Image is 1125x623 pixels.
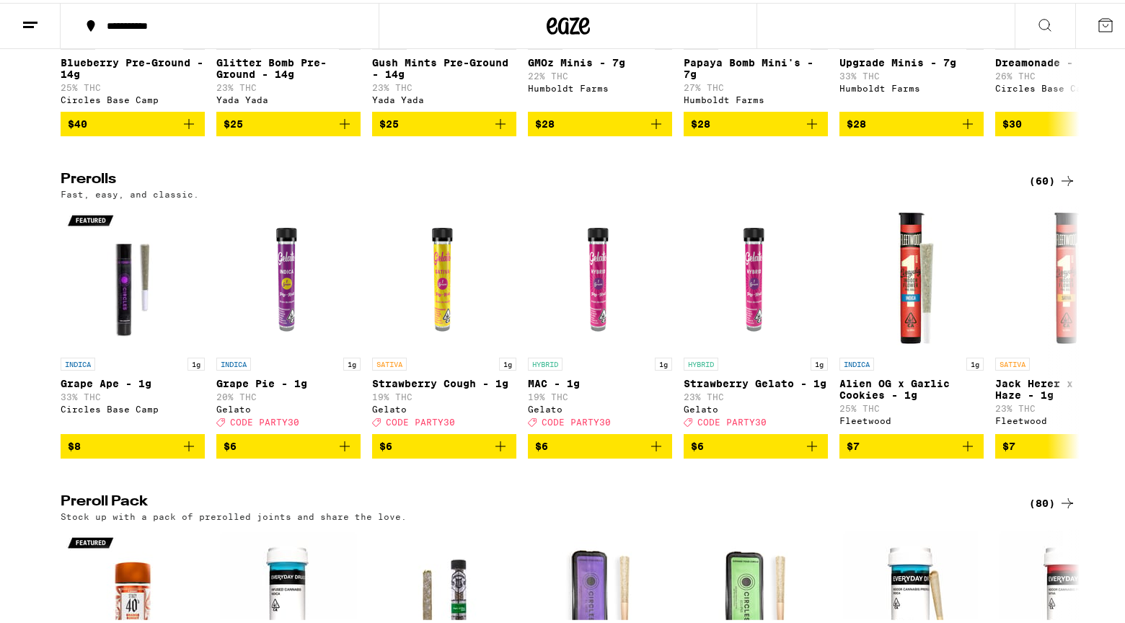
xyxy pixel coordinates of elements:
[528,389,672,399] p: 19% THC
[372,389,516,399] p: 19% THC
[216,203,361,431] a: Open page for Grape Pie - 1g from Gelato
[684,402,828,411] div: Gelato
[61,492,1005,509] h2: Preroll Pack
[528,375,672,386] p: MAC - 1g
[68,438,81,449] span: $8
[697,415,767,424] span: CODE PARTY30
[216,54,361,77] p: Glitter Bomb Pre-Ground - 14g
[61,203,205,431] a: Open page for Grape Ape - 1g from Circles Base Camp
[61,509,407,518] p: Stock up with a pack of prerolled joints and share the love.
[528,203,672,431] a: Open page for MAC - 1g from Gelato
[811,355,828,368] p: 1g
[61,187,199,196] p: Fast, easy, and classic.
[372,203,516,348] img: Gelato - Strawberry Cough - 1g
[343,355,361,368] p: 1g
[839,69,984,78] p: 33% THC
[61,203,205,348] img: Circles Base Camp - Grape Ape - 1g
[216,431,361,456] button: Add to bag
[1002,438,1015,449] span: $7
[372,431,516,456] button: Add to bag
[839,431,984,456] button: Add to bag
[542,415,611,424] span: CODE PARTY30
[230,415,299,424] span: CODE PARTY30
[216,389,361,399] p: 20% THC
[684,375,828,386] p: Strawberry Gelato - 1g
[684,109,828,133] button: Add to bag
[372,80,516,89] p: 23% THC
[839,109,984,133] button: Add to bag
[528,69,672,78] p: 22% THC
[61,92,205,102] div: Circles Base Camp
[216,203,361,348] img: Gelato - Grape Pie - 1g
[224,438,237,449] span: $6
[839,81,984,90] div: Humboldt Farms
[528,402,672,411] div: Gelato
[61,375,205,386] p: Grape Ape - 1g
[684,80,828,89] p: 27% THC
[684,203,828,348] img: Gelato - Strawberry Gelato - 1g
[655,355,672,368] p: 1g
[216,80,361,89] p: 23% THC
[216,92,361,102] div: Yada Yada
[61,402,205,411] div: Circles Base Camp
[528,54,672,66] p: GMOz Minis - 7g
[187,355,205,368] p: 1g
[839,54,984,66] p: Upgrade Minis - 7g
[379,115,399,127] span: $25
[1029,492,1076,509] a: (80)
[372,402,516,411] div: Gelato
[61,389,205,399] p: 33% THC
[61,355,95,368] p: INDICA
[839,375,984,398] p: Alien OG x Garlic Cookies - 1g
[839,203,984,348] img: Fleetwood - Alien OG x Garlic Cookies - 1g
[839,203,984,431] a: Open page for Alien OG x Garlic Cookies - 1g from Fleetwood
[528,203,672,348] img: Gelato - MAC - 1g
[966,355,984,368] p: 1g
[684,389,828,399] p: 23% THC
[61,169,1005,187] h2: Prerolls
[684,92,828,102] div: Humboldt Farms
[216,355,251,368] p: INDICA
[1002,115,1022,127] span: $30
[528,355,562,368] p: HYBRID
[535,115,555,127] span: $28
[61,109,205,133] button: Add to bag
[691,115,710,127] span: $28
[372,203,516,431] a: Open page for Strawberry Cough - 1g from Gelato
[379,438,392,449] span: $6
[216,109,361,133] button: Add to bag
[995,355,1030,368] p: SATIVA
[372,375,516,386] p: Strawberry Cough - 1g
[372,355,407,368] p: SATIVA
[684,355,718,368] p: HYBRID
[61,80,205,89] p: 25% THC
[9,10,104,22] span: Hi. Need any help?
[847,115,866,127] span: $28
[684,54,828,77] p: Papaya Bomb Mini's - 7g
[68,115,87,127] span: $40
[839,355,874,368] p: INDICA
[224,115,243,127] span: $25
[372,92,516,102] div: Yada Yada
[684,431,828,456] button: Add to bag
[61,431,205,456] button: Add to bag
[216,402,361,411] div: Gelato
[372,54,516,77] p: Gush Mints Pre-Ground - 14g
[1029,169,1076,187] a: (60)
[499,355,516,368] p: 1g
[216,375,361,386] p: Grape Pie - 1g
[684,203,828,431] a: Open page for Strawberry Gelato - 1g from Gelato
[528,431,672,456] button: Add to bag
[528,81,672,90] div: Humboldt Farms
[535,438,548,449] span: $6
[372,109,516,133] button: Add to bag
[839,401,984,410] p: 25% THC
[61,54,205,77] p: Blueberry Pre-Ground - 14g
[691,438,704,449] span: $6
[839,413,984,423] div: Fleetwood
[847,438,860,449] span: $7
[528,109,672,133] button: Add to bag
[386,415,455,424] span: CODE PARTY30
